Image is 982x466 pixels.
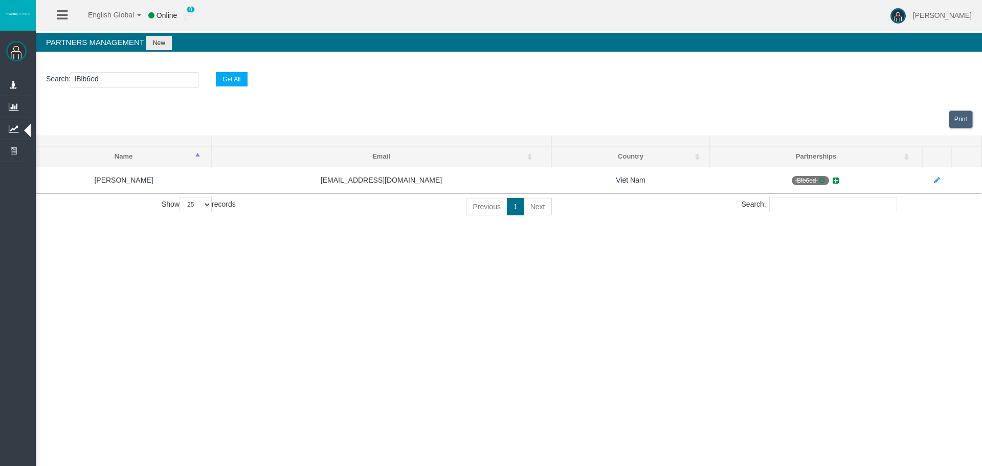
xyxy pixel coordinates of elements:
[157,11,177,19] span: Online
[551,167,710,193] td: Viet Nam
[46,38,144,47] span: Partners Management
[792,176,829,185] span: IB
[769,197,897,212] input: Search:
[551,147,710,167] th: Country: activate to sort column ascending
[949,110,973,128] a: View print view
[146,36,172,50] button: New
[890,8,906,24] img: user-image
[466,198,507,215] a: Previous
[36,147,212,167] th: Name: activate to sort column descending
[818,177,825,184] i: Reactivate Partnership
[954,116,967,123] span: Print
[162,197,236,212] label: Show records
[507,198,524,215] a: 1
[742,197,897,212] label: Search:
[36,167,212,193] td: [PERSON_NAME]
[216,72,247,86] button: Get All
[75,11,134,19] span: English Global
[211,147,551,167] th: Email: activate to sort column ascending
[184,11,192,21] img: user_small.png
[831,177,840,184] i: Add new Partnership
[46,73,69,85] label: Search
[187,6,195,13] span: 0
[913,11,972,19] span: [PERSON_NAME]
[46,72,972,88] p: :
[710,147,922,167] th: Partnerships: activate to sort column ascending
[211,167,551,193] td: [EMAIL_ADDRESS][DOMAIN_NAME]
[524,198,552,215] a: Next
[180,197,212,212] select: Showrecords
[5,12,31,16] img: logo.svg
